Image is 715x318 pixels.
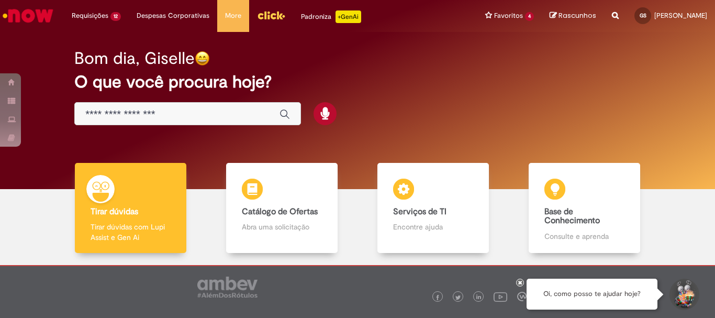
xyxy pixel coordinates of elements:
[242,206,318,217] b: Catálogo de Ofertas
[197,277,258,298] img: logo_footer_ambev_rotulo_gray.png
[357,163,509,254] a: Serviços de TI Encontre ajuda
[257,7,285,23] img: click_logo_yellow_360x200.png
[668,279,699,310] button: Iniciar Conversa de Suporte
[455,295,461,300] img: logo_footer_twitter.png
[91,222,170,243] p: Tirar dúvidas com Lupi Assist e Gen Ai
[55,163,206,254] a: Tirar dúvidas Tirar dúvidas com Lupi Assist e Gen Ai
[435,295,440,300] img: logo_footer_facebook.png
[558,10,596,20] span: Rascunhos
[137,10,209,21] span: Despesas Corporativas
[494,10,523,21] span: Favoritos
[654,11,707,20] span: [PERSON_NAME]
[517,292,527,301] img: logo_footer_workplace.png
[242,222,321,232] p: Abra uma solicitação
[72,10,108,21] span: Requisições
[527,279,657,310] div: Oi, como posso te ajudar hoje?
[393,206,446,217] b: Serviços de TI
[509,163,660,254] a: Base de Conhecimento Consulte e aprenda
[74,73,641,91] h2: O que você procura hoje?
[525,12,534,21] span: 4
[301,10,361,23] div: Padroniza
[225,10,241,21] span: More
[550,11,596,21] a: Rascunhos
[74,49,195,68] h2: Bom dia, Giselle
[206,163,357,254] a: Catálogo de Ofertas Abra uma solicitação
[476,294,482,301] img: logo_footer_linkedin.png
[110,12,121,21] span: 12
[91,206,138,217] b: Tirar dúvidas
[544,231,624,242] p: Consulte e aprenda
[544,206,600,226] b: Base de Conhecimento
[393,222,473,232] p: Encontre ajuda
[1,5,55,26] img: ServiceNow
[640,12,646,19] span: GS
[195,51,210,66] img: happy-face.png
[494,290,507,303] img: logo_footer_youtube.png
[336,10,361,23] p: +GenAi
